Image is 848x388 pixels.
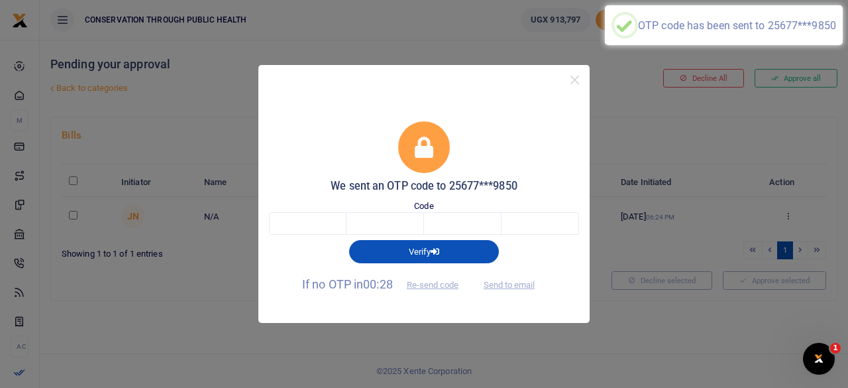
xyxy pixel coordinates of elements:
[302,277,470,291] span: If no OTP in
[363,277,393,291] span: 00:28
[803,343,835,375] iframe: Intercom live chat
[830,343,841,354] span: 1
[565,70,584,90] button: Close
[269,180,579,193] h5: We sent an OTP code to 25677***9850
[638,19,836,32] div: OTP code has been sent to 25677***9850
[349,240,499,263] button: Verify
[414,200,433,213] label: Code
